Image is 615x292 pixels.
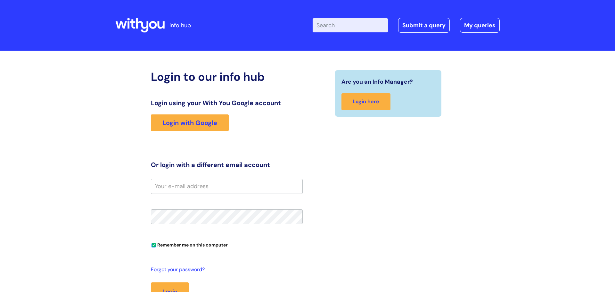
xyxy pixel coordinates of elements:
h3: Or login with a different email account [151,161,303,169]
a: Submit a query [398,18,450,33]
a: Login with Google [151,114,229,131]
h2: Login to our info hub [151,70,303,84]
input: Remember me on this computer [152,243,156,247]
input: Your e-mail address [151,179,303,194]
a: Login here [341,93,390,110]
a: Forgot your password? [151,265,299,274]
div: You can uncheck this option if you're logging in from a shared device [151,239,303,250]
h3: Login using your With You Google account [151,99,303,107]
input: Search [313,18,388,32]
p: info hub [169,20,191,30]
a: My queries [460,18,500,33]
label: Remember me on this computer [151,241,228,248]
span: Are you an Info Manager? [341,77,413,87]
